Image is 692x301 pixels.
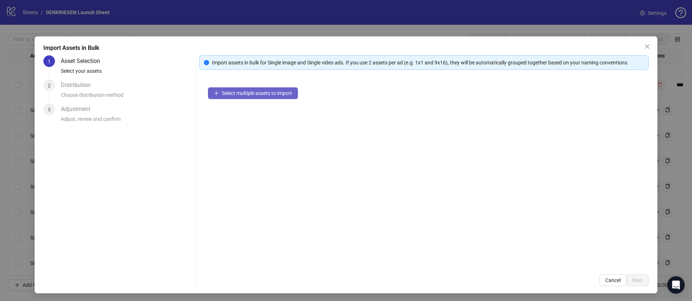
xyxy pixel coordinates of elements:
[48,59,51,64] span: 1
[61,67,193,79] div: Select your assets
[48,83,51,88] span: 2
[626,274,649,286] button: Next
[212,59,644,67] div: Import assets in bulk for Single image and Single video ads. If you use 2 assets per ad (e.g. 1x1...
[208,87,298,99] button: Select multiple assets to import
[61,91,193,103] div: Choose distribution method
[605,277,621,283] span: Cancel
[644,44,650,49] span: close
[599,274,626,286] button: Cancel
[222,90,292,96] span: Select multiple assets to import
[61,103,96,115] div: Adjustment
[641,41,653,52] button: Close
[214,91,219,96] span: plus
[667,276,685,294] div: Open Intercom Messenger
[204,60,209,65] span: info-circle
[43,44,649,52] div: Import Assets in Bulk
[48,107,51,112] span: 3
[61,115,193,127] div: Adjust, review and confirm
[61,79,97,91] div: Distribution
[61,55,106,67] div: Asset Selection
